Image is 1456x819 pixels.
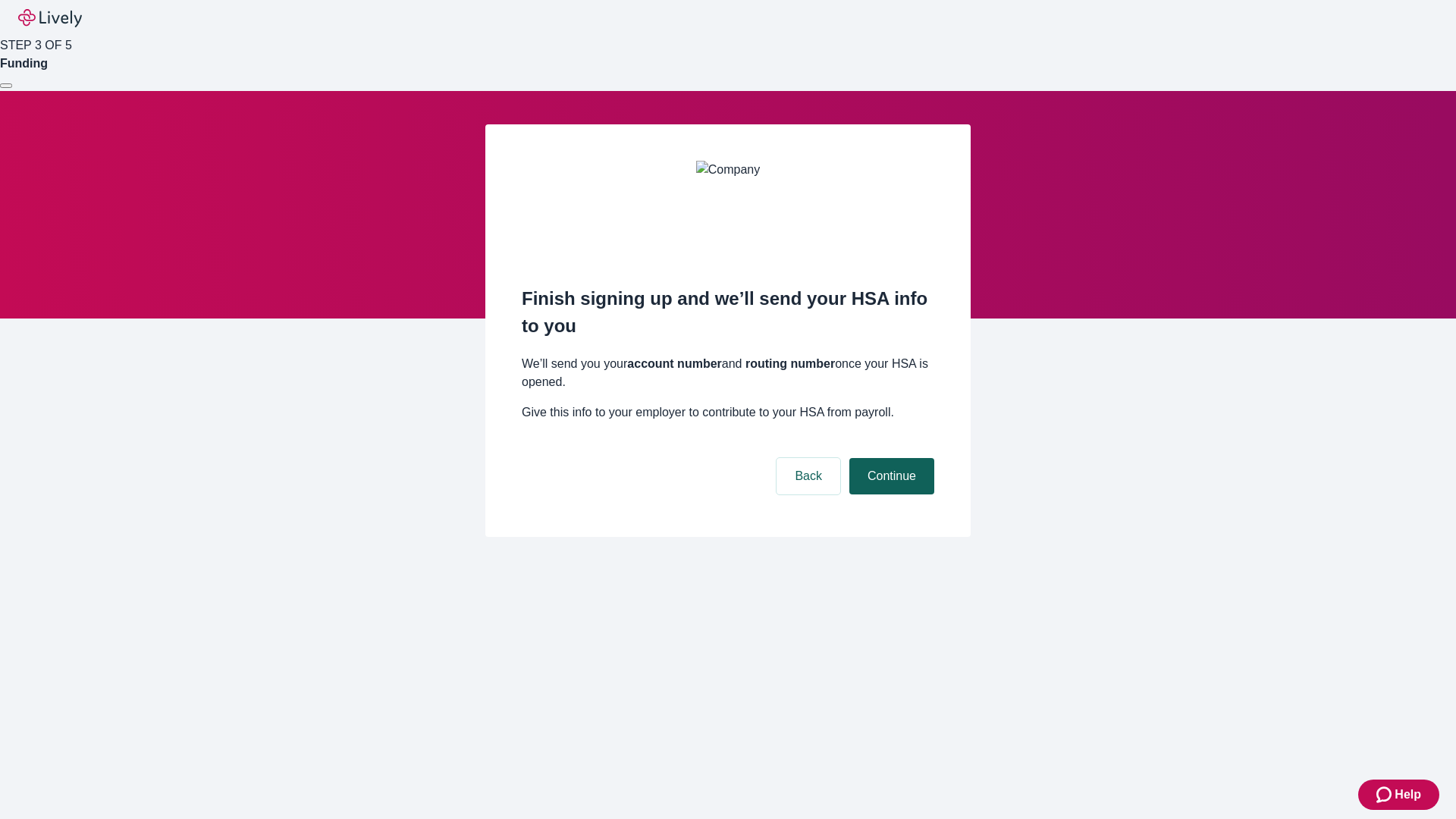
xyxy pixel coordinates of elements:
[849,458,934,494] button: Continue
[696,161,760,252] img: Company
[627,357,721,370] strong: account number
[1358,780,1439,810] button: Zendesk support iconHelp
[522,355,934,391] p: We’ll send you your and once your HSA is opened.
[1376,786,1395,804] svg: Zendesk support icon
[18,9,82,27] img: Lively
[777,458,840,494] button: Back
[522,403,934,422] p: Give this info to your employer to contribute to your HSA from payroll.
[522,285,934,340] h2: Finish signing up and we’ll send your HSA info to you
[745,357,835,370] strong: routing number
[1395,786,1421,804] span: Help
